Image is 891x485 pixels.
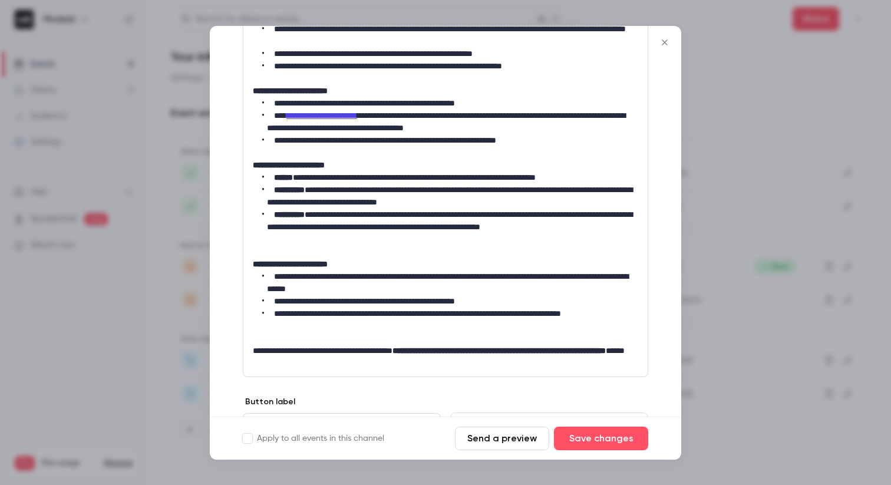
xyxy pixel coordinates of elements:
[455,427,549,450] button: Send a preview
[243,414,440,440] div: editor
[243,396,295,408] label: Button label
[653,31,676,54] button: Close
[243,433,384,444] label: Apply to all events in this channel
[469,414,647,441] div: editor
[554,427,648,450] button: Save changes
